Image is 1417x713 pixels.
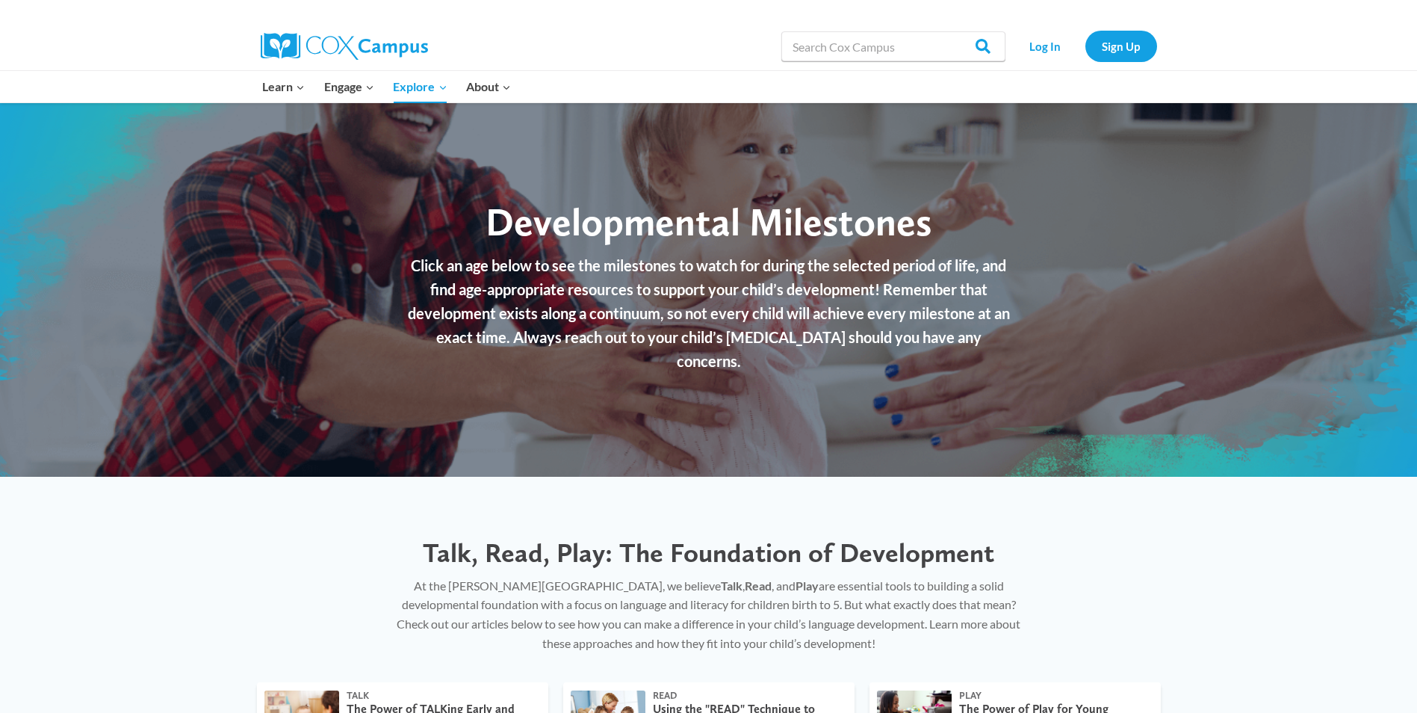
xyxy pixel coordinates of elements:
nav: Primary Navigation [253,71,521,102]
strong: Talk [721,578,742,593]
strong: Play [796,578,819,593]
img: Cox Campus [261,33,428,60]
span: Learn [262,77,305,96]
div: Play [959,690,1146,702]
a: Sign Up [1085,31,1157,61]
div: Read [653,690,840,702]
a: Log In [1013,31,1078,61]
div: Talk [347,690,533,702]
strong: Read [745,578,772,593]
span: Talk, Read, Play: The Foundation of Development [423,537,994,569]
p: At the [PERSON_NAME][GEOGRAPHIC_DATA], we believe , , and are essential tools to building a solid... [395,576,1023,652]
span: Developmental Milestones [486,198,931,245]
nav: Secondary Navigation [1013,31,1157,61]
span: About [466,77,511,96]
input: Search Cox Campus [781,31,1005,61]
span: Engage [324,77,374,96]
p: Click an age below to see the milestones to watch for during the selected period of life, and fin... [406,253,1011,373]
span: Explore [393,77,447,96]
